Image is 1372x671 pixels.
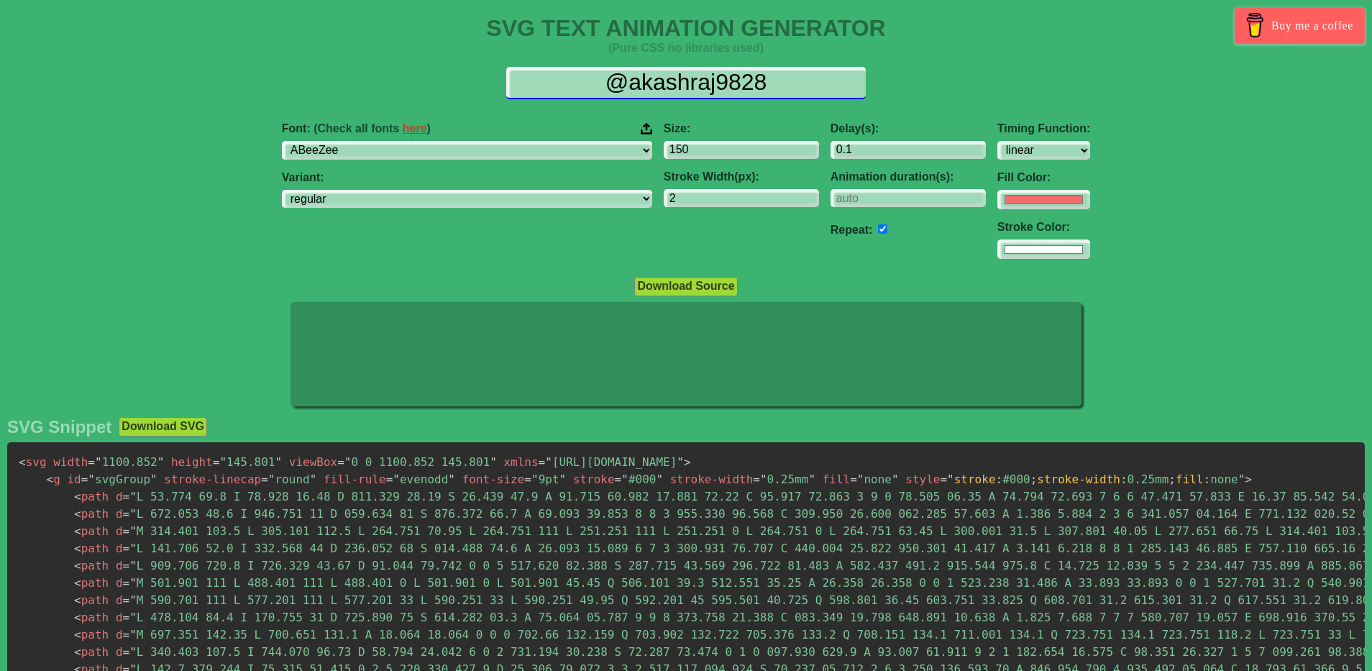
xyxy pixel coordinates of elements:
[74,542,109,555] span: path
[997,171,1090,184] label: Fill Color:
[760,473,767,486] span: "
[123,507,130,521] span: =
[119,417,207,436] button: Download SVG
[1037,473,1120,486] span: stroke-width
[503,455,538,469] span: xmlns
[116,542,123,555] span: d
[954,473,1238,486] span: #000 0.25mm none
[74,576,109,590] span: path
[831,141,986,159] input: 0.1s
[621,473,628,486] span: "
[129,611,137,624] span: "
[74,490,81,503] span: <
[74,524,109,538] span: path
[634,277,737,296] button: Download Source
[74,593,81,607] span: <
[116,507,123,521] span: d
[310,473,317,486] span: "
[261,473,316,486] span: round
[74,593,109,607] span: path
[878,224,887,234] input: auto
[954,473,996,486] span: stroke
[1030,473,1038,486] span: ;
[448,473,455,486] span: "
[857,473,864,486] span: "
[831,122,986,135] label: Delay(s):
[81,473,157,486] span: svgGroup
[823,473,851,486] span: fill
[164,473,261,486] span: stroke-linecap
[123,576,130,590] span: =
[1235,7,1365,44] a: Buy me a coffee
[74,507,81,521] span: <
[403,122,427,134] a: here
[88,473,95,486] span: "
[506,67,866,99] input: Input Text Here
[386,473,455,486] span: evenodd
[123,542,130,555] span: =
[74,628,109,642] span: path
[615,473,663,486] span: #000
[19,455,26,469] span: <
[850,473,898,486] span: none
[615,473,622,486] span: =
[664,122,819,135] label: Size:
[892,473,899,486] span: "
[88,455,164,469] span: 1100.852
[1120,473,1128,486] span: :
[129,507,137,521] span: "
[289,455,337,469] span: viewBox
[74,611,81,624] span: <
[1176,473,1204,486] span: fill
[386,473,393,486] span: =
[337,455,497,469] span: 0 0 1100.852 145.801
[539,455,684,469] span: [URL][DOMAIN_NAME]
[7,417,111,437] h2: SVG Snippet
[664,189,819,207] input: 2px
[219,455,227,469] span: "
[524,473,531,486] span: =
[129,628,137,642] span: "
[19,455,47,469] span: svg
[74,542,81,555] span: <
[545,455,552,469] span: "
[123,593,130,607] span: =
[74,524,81,538] span: <
[831,224,873,236] label: Repeat:
[74,576,81,590] span: <
[831,170,986,183] label: Animation duration(s):
[74,645,81,659] span: <
[393,473,400,486] span: "
[116,576,123,590] span: d
[81,473,88,486] span: =
[344,455,352,469] span: "
[123,628,130,642] span: =
[129,645,137,659] span: "
[753,473,815,486] span: 0.25mm
[116,490,123,503] span: d
[157,455,165,469] span: "
[129,542,137,555] span: "
[275,455,283,469] span: "
[664,141,819,159] input: 100
[67,473,81,486] span: id
[123,645,130,659] span: =
[123,490,130,503] span: =
[129,576,137,590] span: "
[116,524,123,538] span: d
[559,473,567,486] span: "
[524,473,566,486] span: 9pt
[74,507,109,521] span: path
[490,455,497,469] span: "
[213,455,282,469] span: 145.801
[74,628,81,642] span: <
[656,473,663,486] span: "
[324,473,386,486] span: fill-rule
[850,473,857,486] span: =
[129,524,137,538] span: "
[74,645,109,659] span: path
[462,473,525,486] span: font-size
[116,611,123,624] span: d
[123,559,130,572] span: =
[116,645,123,659] span: d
